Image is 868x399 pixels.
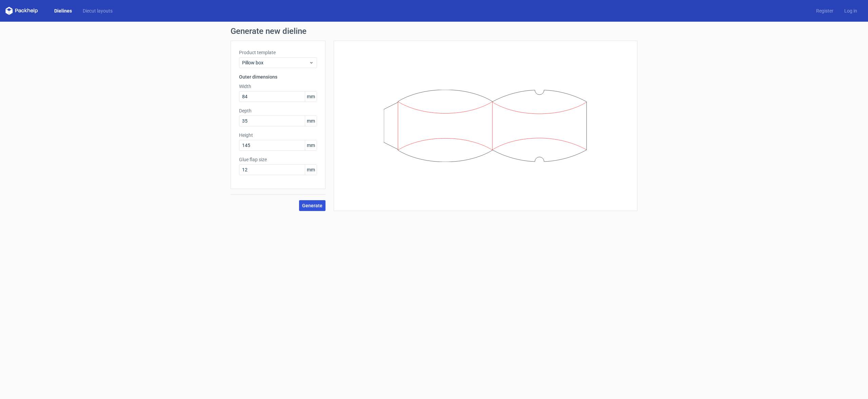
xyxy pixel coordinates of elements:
button: Generate [299,200,325,211]
a: Log in [839,7,863,14]
a: Register [811,7,839,14]
span: mm [305,165,317,175]
h1: Generate new dieline [231,27,637,35]
span: mm [305,116,317,126]
label: Width [239,83,317,90]
span: mm [305,91,317,102]
span: Pillow box [242,59,309,66]
a: Dielines [49,7,77,14]
span: Generate [302,203,322,208]
label: Glue flap size [239,156,317,163]
a: Diecut layouts [77,7,118,14]
label: Product template [239,49,317,56]
label: Depth [239,107,317,114]
span: mm [305,140,317,150]
label: Height [239,132,317,139]
h3: Outer dimensions [239,73,317,80]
